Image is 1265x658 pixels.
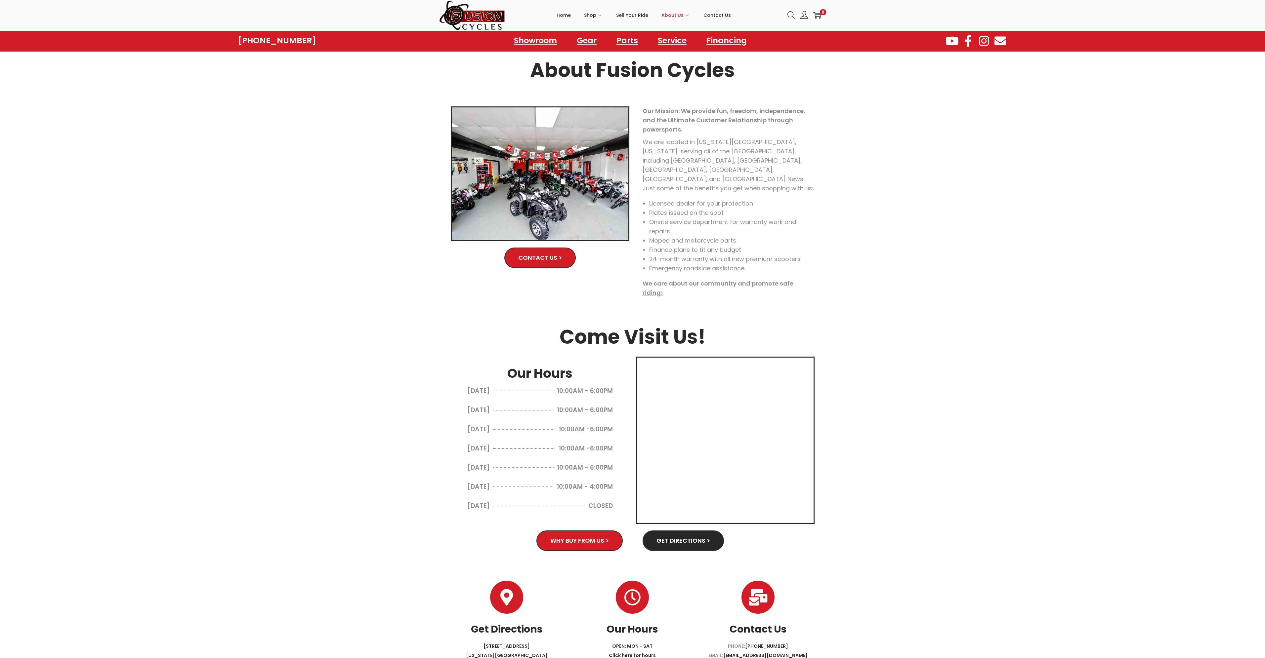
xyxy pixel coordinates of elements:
a: Financing [700,33,753,48]
span: 10:00AM -6:00PM [559,444,613,453]
a: About Us [661,0,690,30]
a: Gear [570,33,603,48]
a: Contact Us [741,581,775,614]
a: Contact Us > [504,248,576,268]
span: Licensed dealer for your protection [649,199,753,208]
a: Showroom [507,33,564,48]
span: Shop [584,7,596,23]
nav: Primary navigation [505,0,782,30]
a: Shop [584,0,603,30]
span: 24-month warranty with all new premium scooters [649,255,801,263]
span: Contact Us [703,7,731,23]
h2: Come Visit Us! [447,327,818,347]
span: [DATE] [467,425,490,434]
span: Emergency roadside assistance [649,264,744,272]
a: Our Hours [607,622,658,636]
span: We are located in [US_STATE][GEOGRAPHIC_DATA], [US_STATE], serving all of the [GEOGRAPHIC_DATA], ... [643,138,814,192]
a: Get Directions [490,581,523,614]
span: 10:00AM -6:00PM [559,425,613,434]
span: Onsite service department for warranty work and repairs [649,218,796,235]
span: About Us [661,7,684,23]
span: [DATE] [467,406,490,415]
span: Moped and motorcycle parts [649,236,736,245]
a: Get Directions [471,622,543,636]
a: 0 [813,11,821,19]
span: 10:00AM - 4:00PM [557,482,613,491]
span: Plates issued on the spot [649,209,724,217]
a: Contact Us [730,622,787,636]
span: Home [557,7,571,23]
span: CLOSED [588,501,613,511]
a: [PHONE_NUMBER] [238,36,316,45]
a: [PHONE_NUMBER] [745,643,788,649]
a: Home [557,0,571,30]
span: [DATE] [467,482,490,491]
span: Sell Your Ride [616,7,648,23]
span: 10:00AM - 6:00PM [557,386,613,396]
a: Get Directions > [643,530,724,551]
a: Our Hours [616,581,649,614]
span: Why Buy From Us > [550,538,609,544]
span: [DATE] [467,463,490,472]
a: Parts [610,33,645,48]
span: [DATE] [467,501,490,511]
a: Why Buy From Us > [536,530,623,551]
h2: About Fusion Cycles [447,60,818,80]
span: [DATE] [467,386,490,396]
iframe: 6353 INDIAN RIVER ROAD VIRGINIA BEACH, VA 23464 [637,358,814,523]
span: [DATE] [467,444,490,453]
a: Service [651,33,693,48]
span: Finance plans to fit any budget [649,246,741,254]
h2: Our Hours [451,367,629,380]
u: We care about our community and promote safe riding! [643,279,793,297]
a: Contact Us [703,0,731,30]
a: Sell Your Ride [616,0,648,30]
p: Our Mission: We provide fun, freedom, independence, and the Ultimate Customer Relationship throug... [643,106,815,134]
nav: Menu [507,33,753,48]
span: 10:00AM - 6:00PM [557,463,613,472]
span: Contact Us > [518,255,562,261]
span: 10:00AM - 6:00PM [557,406,613,415]
span: Get Directions > [656,538,710,544]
